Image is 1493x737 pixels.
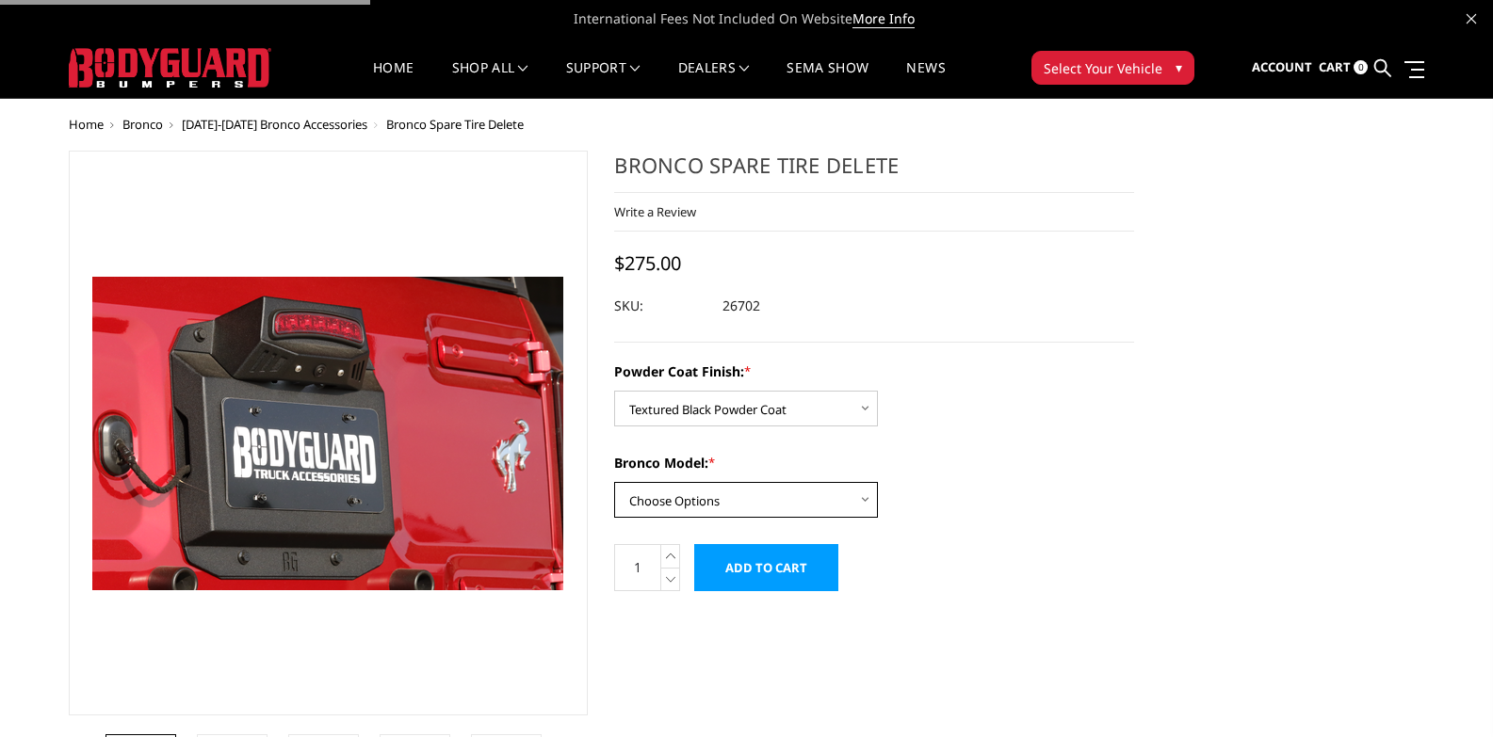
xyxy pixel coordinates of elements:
[1354,60,1368,74] span: 0
[614,203,696,220] a: Write a Review
[787,61,868,98] a: SEMA Show
[614,453,1134,473] label: Bronco Model:
[182,116,367,133] a: [DATE]-[DATE] Bronco Accessories
[614,289,708,323] dt: SKU:
[852,9,915,28] a: More Info
[614,361,1134,381] label: Powder Coat Finish:
[722,289,760,323] dd: 26702
[69,116,104,133] a: Home
[1399,647,1493,737] iframe: Chat Widget
[678,61,750,98] a: Dealers
[1044,58,1162,78] span: Select Your Vehicle
[906,61,945,98] a: News
[373,61,414,98] a: Home
[452,61,528,98] a: shop all
[566,61,641,98] a: Support
[1319,58,1351,75] span: Cart
[69,151,589,715] a: Bronco Spare Tire Delete
[614,151,1134,193] h1: Bronco Spare Tire Delete
[694,544,838,591] input: Add to Cart
[1252,58,1312,75] span: Account
[1176,57,1182,77] span: ▾
[386,116,524,133] span: Bronco Spare Tire Delete
[122,116,163,133] a: Bronco
[614,250,681,276] span: $275.00
[1252,42,1312,93] a: Account
[1031,51,1194,85] button: Select Your Vehicle
[69,48,271,88] img: BODYGUARD BUMPERS
[1319,42,1368,93] a: Cart 0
